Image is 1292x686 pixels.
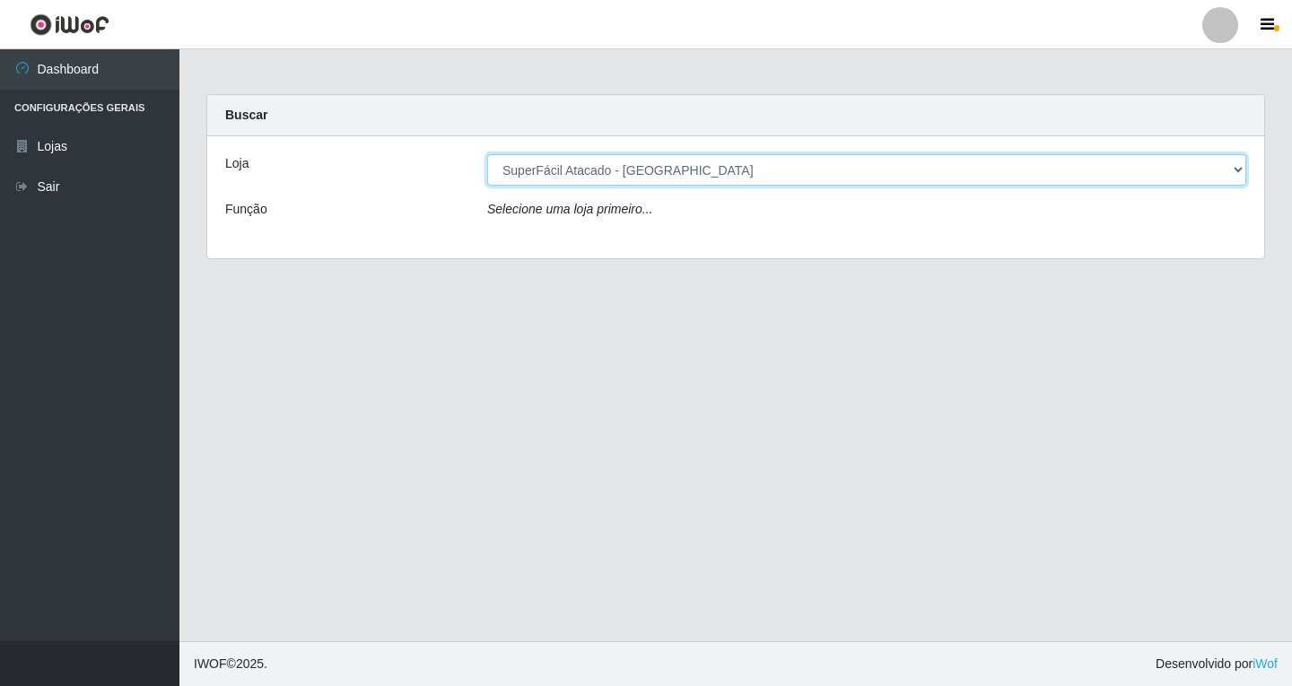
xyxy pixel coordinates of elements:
[487,202,652,216] i: Selecione uma loja primeiro...
[1156,655,1278,673] span: Desenvolvido por
[225,200,267,219] label: Função
[1253,656,1278,671] a: iWof
[194,655,267,673] span: © 2025 .
[225,154,249,173] label: Loja
[30,13,109,36] img: CoreUI Logo
[194,656,227,671] span: IWOF
[225,108,267,122] strong: Buscar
